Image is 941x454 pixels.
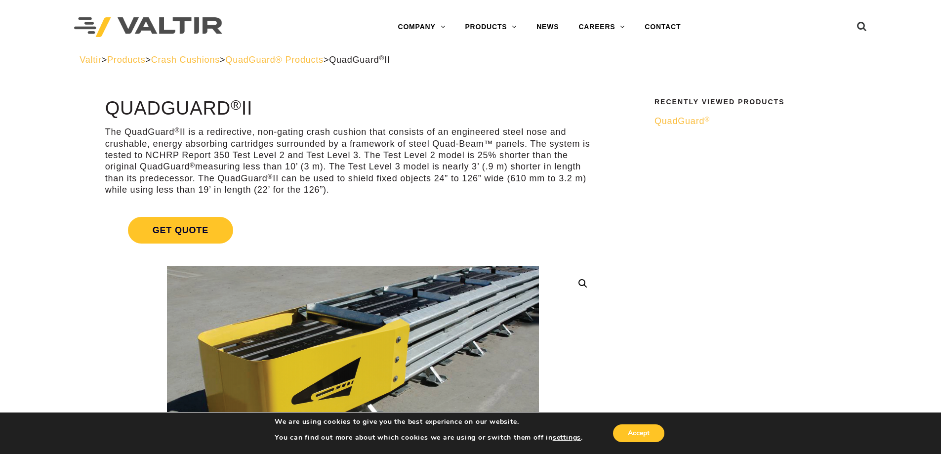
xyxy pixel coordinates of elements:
button: Accept [613,424,664,442]
a: PRODUCTS [455,17,527,37]
a: Get Quote [105,205,601,255]
a: CONTACT [635,17,691,37]
img: Valtir [74,17,222,38]
span: QuadGuard II [329,55,390,65]
sup: ® [379,54,385,62]
sup: ® [174,126,180,134]
p: We are using cookies to give you the best experience on our website. [275,417,583,426]
a: Crash Cushions [151,55,220,65]
span: Get Quote [128,217,233,244]
button: settings [553,433,581,442]
h2: Recently Viewed Products [655,98,855,106]
sup: ® [190,162,195,169]
a: COMPANY [388,17,455,37]
a: Products [107,55,145,65]
a: CAREERS [569,17,635,37]
a: NEWS [527,17,569,37]
div: > > > > [80,54,861,66]
sup: ® [268,173,273,180]
p: You can find out more about which cookies we are using or switch them off in . [275,433,583,442]
sup: ® [704,116,710,123]
a: Valtir [80,55,101,65]
p: The QuadGuard II is a redirective, non-gating crash cushion that consists of an engineered steel ... [105,126,601,196]
h1: QuadGuard II [105,98,601,119]
sup: ® [231,97,242,113]
a: QuadGuard® [655,116,855,127]
a: QuadGuard® Products [225,55,324,65]
span: QuadGuard [655,116,710,126]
